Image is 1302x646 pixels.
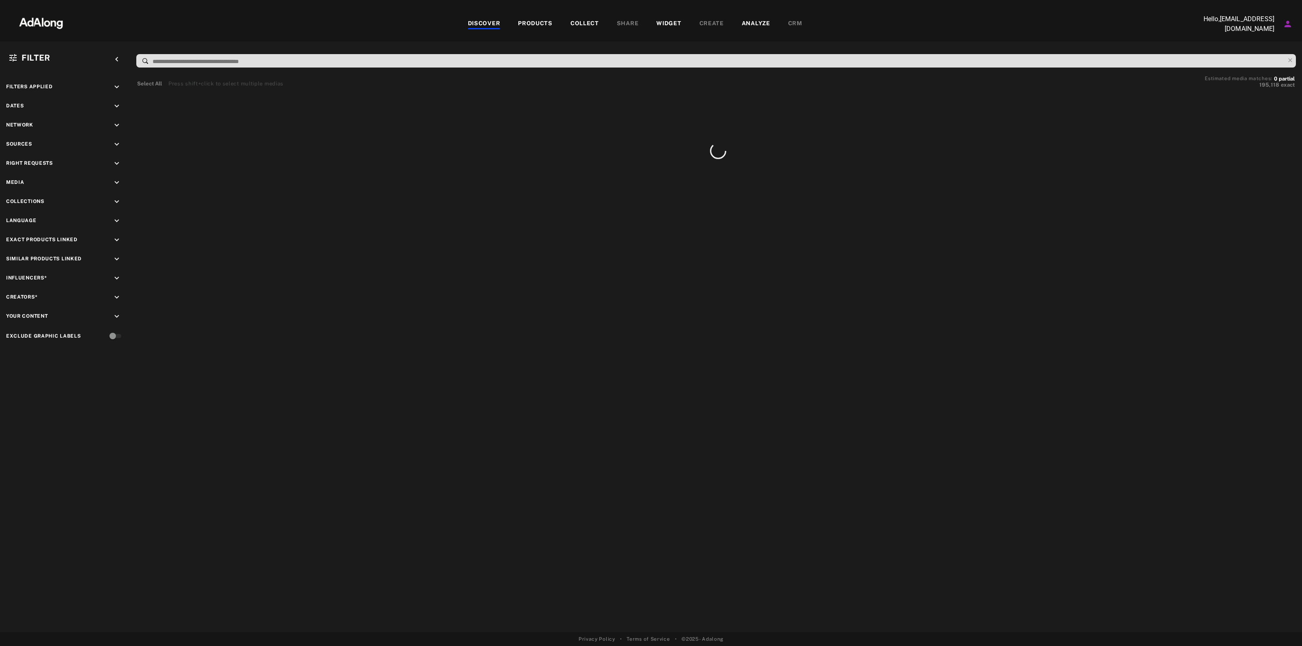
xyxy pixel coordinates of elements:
div: CRM [788,19,802,29]
i: keyboard_arrow_down [112,83,121,92]
i: keyboard_arrow_down [112,121,121,130]
span: Estimated media matches: [1205,76,1272,81]
span: 195,118 [1259,82,1279,88]
div: PRODUCTS [518,19,553,29]
span: Filter [22,53,50,63]
i: keyboard_arrow_down [112,216,121,225]
i: keyboard_arrow_down [112,102,121,111]
button: 195,118exact [1205,81,1295,89]
img: 63233d7d88ed69de3c212112c67096b6.png [5,10,77,35]
span: Sources [6,141,32,147]
div: Press shift+click to select multiple medias [168,80,284,88]
i: keyboard_arrow_down [112,159,121,168]
span: Your Content [6,313,48,319]
span: Influencers* [6,275,47,281]
i: keyboard_arrow_down [112,312,121,321]
div: COLLECT [570,19,599,29]
div: DISCOVER [468,19,500,29]
div: WIDGET [656,19,681,29]
div: Exclude Graphic Labels [6,332,81,340]
span: Dates [6,103,24,109]
button: 0partial [1274,77,1295,81]
span: © 2025 - Adalong [682,635,723,643]
i: keyboard_arrow_down [112,197,121,206]
span: Network [6,122,33,128]
p: Hello, [EMAIL_ADDRESS][DOMAIN_NAME] [1193,14,1274,34]
a: Terms of Service [627,635,670,643]
span: Collections [6,199,44,204]
span: Similar Products Linked [6,256,82,262]
span: • [675,635,677,643]
i: keyboard_arrow_down [112,293,121,302]
button: Account settings [1281,17,1295,31]
i: keyboard_arrow_down [112,236,121,244]
button: Select All [137,80,162,88]
span: Language [6,218,37,223]
span: Media [6,179,24,185]
div: ANALYZE [742,19,770,29]
div: CREATE [699,19,724,29]
span: • [620,635,622,643]
span: 0 [1274,76,1277,82]
i: keyboard_arrow_down [112,178,121,187]
a: Privacy Policy [579,635,615,643]
div: SHARE [617,19,639,29]
span: Creators* [6,294,37,300]
i: keyboard_arrow_down [112,255,121,264]
span: Filters applied [6,84,53,89]
i: keyboard_arrow_down [112,274,121,283]
i: keyboard_arrow_down [112,140,121,149]
span: Exact Products Linked [6,237,78,242]
i: keyboard_arrow_left [112,55,121,64]
span: Right Requests [6,160,53,166]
